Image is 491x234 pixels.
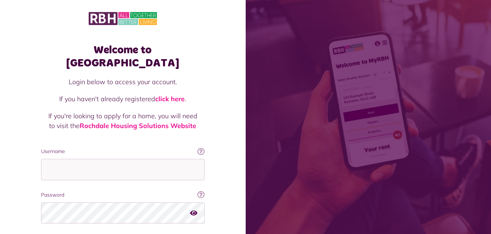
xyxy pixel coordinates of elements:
p: If you're looking to apply for a home, you will need to visit the [48,111,197,131]
p: If you haven't already registered . [48,94,197,104]
a: click here [155,95,185,103]
p: Login below to access your account. [48,77,197,87]
img: MyRBH [89,11,157,26]
label: Password [41,191,205,199]
a: Rochdale Housing Solutions Website [80,122,196,130]
h1: Welcome to [GEOGRAPHIC_DATA] [41,44,205,70]
label: Username [41,148,205,155]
